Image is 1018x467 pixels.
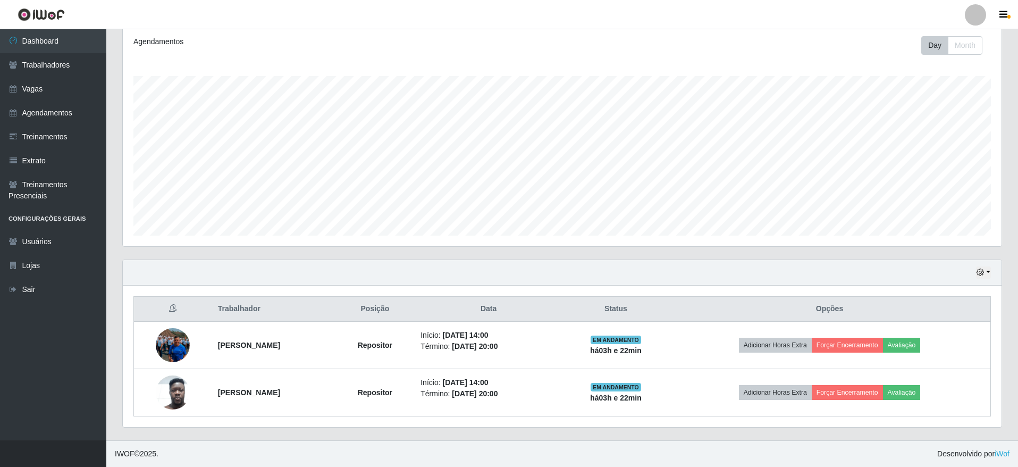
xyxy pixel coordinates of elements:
[591,336,641,344] span: EM ANDAMENTO
[563,297,669,322] th: Status
[156,370,190,415] img: 1752240503599.jpeg
[218,341,280,349] strong: [PERSON_NAME]
[739,338,812,353] button: Adicionar Horas Extra
[156,315,190,376] img: 1748446152061.jpeg
[358,341,392,349] strong: Repositor
[414,297,563,322] th: Data
[591,383,641,391] span: EM ANDAMENTO
[812,385,883,400] button: Forçar Encerramento
[442,378,488,387] time: [DATE] 14:00
[921,36,982,55] div: First group
[452,342,498,351] time: [DATE] 20:00
[883,385,921,400] button: Avaliação
[590,346,642,355] strong: há 03 h e 22 min
[739,385,812,400] button: Adicionar Horas Extra
[420,377,557,388] li: Início:
[812,338,883,353] button: Forçar Encerramento
[420,341,557,352] li: Término:
[937,448,1009,460] span: Desenvolvido por
[115,449,134,458] span: IWOF
[133,36,482,47] div: Agendamentos
[921,36,948,55] button: Day
[452,389,498,398] time: [DATE] 20:00
[995,449,1009,458] a: iWof
[18,8,65,21] img: CoreUI Logo
[442,331,488,339] time: [DATE] 14:00
[921,36,991,55] div: Toolbar with button groups
[590,394,642,402] strong: há 03 h e 22 min
[948,36,982,55] button: Month
[883,338,921,353] button: Avaliação
[115,448,158,460] span: © 2025 .
[420,330,557,341] li: Início:
[212,297,336,322] th: Trabalhador
[669,297,990,322] th: Opções
[336,297,415,322] th: Posição
[218,388,280,397] strong: [PERSON_NAME]
[420,388,557,399] li: Término:
[358,388,392,397] strong: Repositor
